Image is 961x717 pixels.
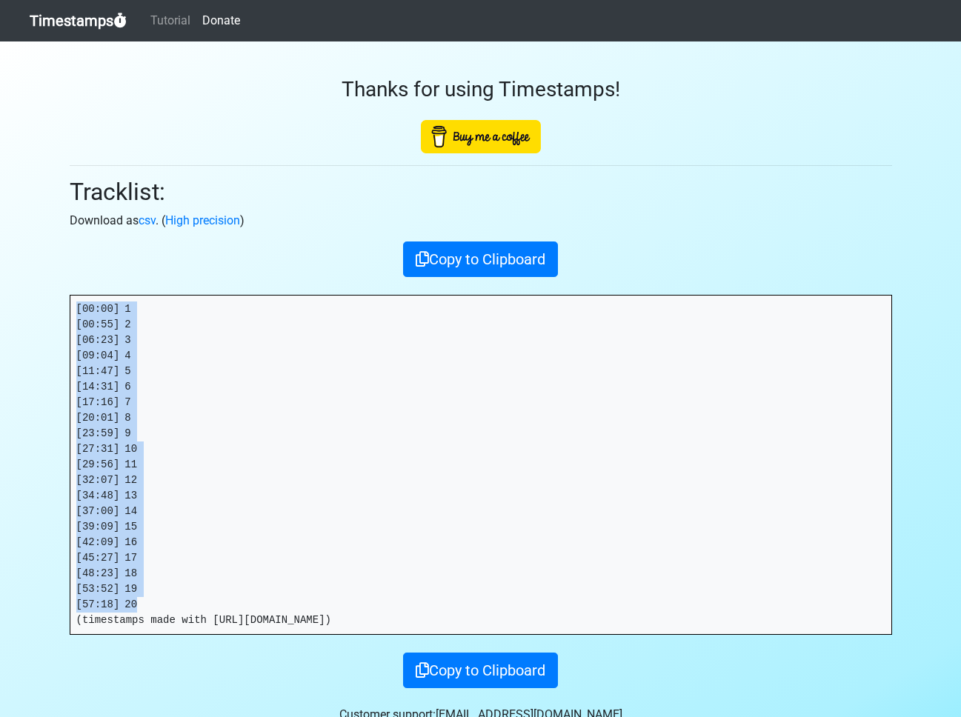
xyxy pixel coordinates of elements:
[144,6,196,36] a: Tutorial
[403,241,558,277] button: Copy to Clipboard
[139,213,156,227] a: csv
[196,6,246,36] a: Donate
[70,178,892,206] h2: Tracklist:
[70,212,892,230] p: Download as . ( )
[165,213,240,227] a: High precision
[403,653,558,688] button: Copy to Clipboard
[70,296,891,634] pre: [00:00] 1 [00:55] 2 [06:23] 3 [09:04] 4 [11:47] 5 [14:31] 6 [17:16] 7 [20:01] 8 [23:59] 9 [27:31]...
[30,6,127,36] a: Timestamps
[70,77,892,102] h3: Thanks for using Timestamps!
[887,643,943,699] iframe: Drift Widget Chat Controller
[421,120,541,153] img: Buy Me A Coffee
